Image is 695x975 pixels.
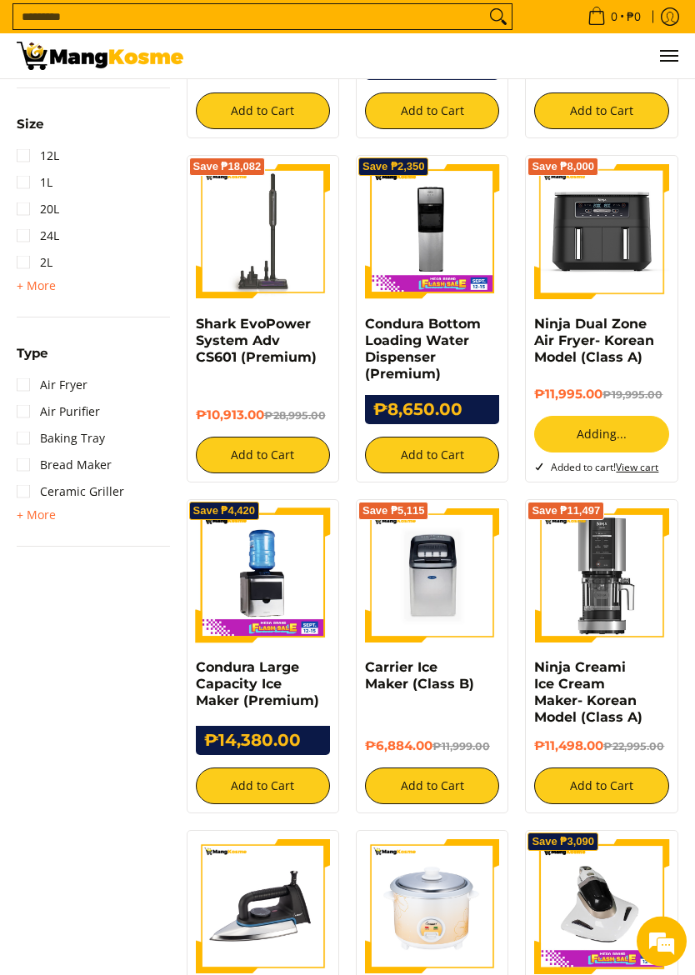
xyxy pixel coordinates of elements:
[608,11,620,22] span: 0
[365,317,481,382] a: Condura Bottom Loading Water Dispenser (Premium)
[365,437,499,474] button: Add to Cart
[200,33,678,78] ul: Customer Navigation
[616,461,658,475] a: View cart
[17,509,56,522] span: + More
[196,660,319,709] a: Condura Large Capacity Ice Maker (Premium)
[534,509,668,643] img: ninja-creami-ice-cream-maker-gray-korean-model-full-view-mang-kosme
[534,768,668,805] button: Add to Cart
[17,118,44,143] summary: Open
[365,739,499,756] h6: ₱6,884.00
[17,280,56,293] span: + More
[365,165,499,299] img: Condura Bottom Loading Water Dispenser (Premium)
[603,741,664,753] del: ₱22,995.00
[365,660,474,692] a: Carrier Ice Maker (Class B)
[17,277,56,297] summary: Open
[17,347,48,360] span: Type
[534,840,668,974] img: Condura UV Bed Vacuum Cleaner (Class A)
[196,509,330,643] img: Condura Large Capacity Ice Maker (Premium)
[196,437,330,474] button: Add to Cart
[365,768,499,805] button: Add to Cart
[362,162,425,172] span: Save ₱2,350
[365,509,499,643] img: Carrier Ice Maker (Class B)
[17,223,59,250] a: 24L
[602,389,662,402] del: ₱19,995.00
[193,507,256,517] span: Save ₱4,420
[17,452,112,479] a: Bread Maker
[196,840,330,974] img: https://mangkosme.com/products/rabbit-electric-iron-with-stainless-steel-soleplate-4002-class-a
[17,426,105,452] a: Baking Tray
[17,372,87,399] a: Air Fryer
[196,727,330,756] h6: ₱14,380.00
[624,11,643,22] span: ₱0
[532,507,600,517] span: Save ₱11,497
[532,162,594,172] span: Save ₱8,000
[196,317,317,366] a: Shark EvoPower System Adv CS601 (Premium)
[196,93,330,130] button: Add to Cart
[17,143,59,170] a: 12L
[485,4,512,29] button: Search
[534,739,668,756] h6: ₱11,498.00
[534,93,668,130] button: Add to Cart
[365,396,499,425] h6: ₱8,650.00
[264,410,326,422] del: ₱28,995.00
[17,479,124,506] a: Ceramic Griller
[534,660,642,726] a: Ninja Creami Ice Cream Maker- Korean Model (Class A)
[658,33,678,78] button: Menu
[17,197,59,223] a: 20L
[532,837,594,847] span: Save ₱3,090
[17,399,100,426] a: Air Purifier
[365,840,499,974] img: https://mangkosme.com/products/rabbit-1-8-l-rice-cooker-yellow-class-a
[196,408,330,425] h6: ₱10,913.00
[200,33,678,78] nav: Main Menu
[534,165,668,299] img: ninja-dual-zone-air-fryer-full-view-mang-kosme
[17,42,183,70] img: Small Appliances l Mang Kosme: Home Appliances Warehouse Sale
[196,768,330,805] button: Add to Cart
[17,170,52,197] a: 1L
[534,417,668,453] button: Adding...
[432,741,490,753] del: ₱11,999.00
[534,387,668,404] h6: ₱11,995.00
[196,165,330,299] img: shark-evopower-wireless-vacuum-full-view-mang-kosme
[17,118,44,131] span: Size
[193,162,262,172] span: Save ₱18,082
[534,317,654,366] a: Ninja Dual Zone Air Fryer- Korean Model (Class A)
[551,461,658,475] span: Added to cart!
[17,506,56,526] summary: Open
[362,507,425,517] span: Save ₱5,115
[365,93,499,130] button: Add to Cart
[17,347,48,372] summary: Open
[17,250,52,277] a: 2L
[582,7,646,26] span: •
